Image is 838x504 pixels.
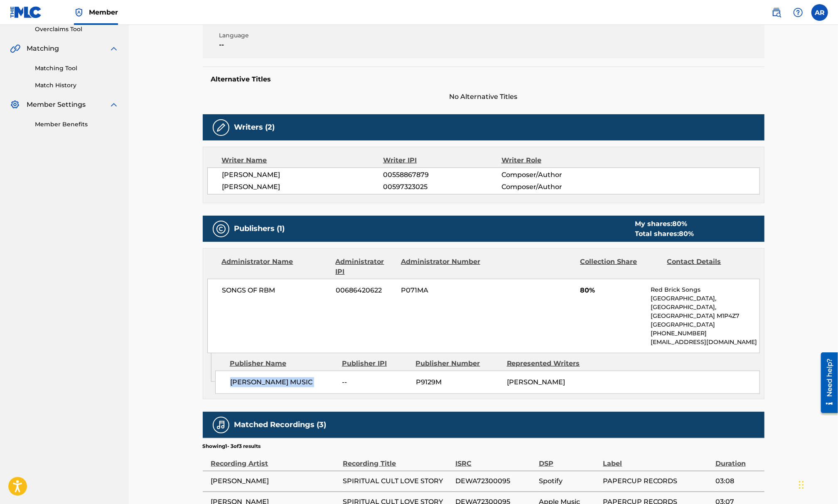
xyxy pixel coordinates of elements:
[35,64,119,73] a: Matching Tool
[539,450,599,469] div: DSP
[539,476,599,486] span: Spotify
[35,25,119,34] a: Overclaims Tool
[222,170,383,180] span: [PERSON_NAME]
[222,182,383,192] span: [PERSON_NAME]
[336,285,395,295] span: 00686420622
[580,285,644,295] span: 80%
[580,257,661,277] div: Collection Share
[234,420,327,430] h5: Matched Recordings (3)
[230,377,336,387] span: [PERSON_NAME] MUSIC
[89,7,118,17] span: Member
[768,4,785,21] a: Public Search
[109,44,119,54] img: expand
[219,31,354,40] span: Language
[799,472,804,497] div: Drag
[401,285,482,295] span: P071MA
[635,229,694,239] div: Total shares:
[216,123,226,133] img: Writers
[383,182,501,192] span: 00597323025
[401,257,482,277] div: Administrator Number
[507,359,592,369] div: Represented Writers
[651,329,759,338] p: [PHONE_NUMBER]
[10,100,20,110] img: Member Settings
[651,338,759,347] p: [EMAIL_ADDRESS][DOMAIN_NAME]
[343,476,451,486] span: SPIRITUAL CULT LOVE STORY
[74,7,84,17] img: Top Rightsholder
[342,377,410,387] span: --
[501,170,609,180] span: Composer/Author
[507,378,565,386] span: [PERSON_NAME]
[715,450,760,469] div: Duration
[501,155,609,165] div: Writer Role
[219,40,354,50] span: --
[651,285,759,294] p: Red Brick Songs
[790,4,806,21] div: Help
[455,450,535,469] div: ISRC
[501,182,609,192] span: Composer/Author
[679,230,694,238] span: 80 %
[222,285,330,295] span: SONGS OF RBM
[651,320,759,329] p: [GEOGRAPHIC_DATA]
[651,294,759,303] p: [GEOGRAPHIC_DATA],
[651,303,759,320] p: [GEOGRAPHIC_DATA], [GEOGRAPHIC_DATA] M1P4Z7
[35,120,119,129] a: Member Benefits
[416,377,501,387] span: P9129M
[383,155,501,165] div: Writer IPI
[343,450,451,469] div: Recording Title
[222,155,383,165] div: Writer Name
[342,359,410,369] div: Publisher IPI
[772,7,781,17] img: search
[667,257,748,277] div: Contact Details
[203,92,764,102] span: No Alternative Titles
[673,220,688,228] span: 80 %
[416,359,501,369] div: Publisher Number
[216,420,226,430] img: Matched Recordings
[715,476,760,486] span: 03:08
[234,123,275,132] h5: Writers (2)
[603,450,711,469] div: Label
[635,219,694,229] div: My shares:
[793,7,803,17] img: help
[27,44,59,54] span: Matching
[211,75,756,84] h5: Alternative Titles
[10,44,20,54] img: Matching
[230,359,336,369] div: Publisher Name
[234,224,285,234] h5: Publishers (1)
[27,100,86,110] span: Member Settings
[109,100,119,110] img: expand
[211,450,339,469] div: Recording Artist
[10,6,42,18] img: MLC Logo
[203,443,261,450] p: Showing 1 - 3 of 3 results
[336,257,395,277] div: Administrator IPI
[455,476,535,486] span: DEWA72300095
[603,476,711,486] span: PAPERCUP RECORDS
[383,170,501,180] span: 00558867879
[35,81,119,90] a: Match History
[815,349,838,416] iframe: Resource Center
[811,4,828,21] div: User Menu
[796,464,838,504] iframe: Chat Widget
[216,224,226,234] img: Publishers
[211,476,339,486] span: [PERSON_NAME]
[222,257,329,277] div: Administrator Name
